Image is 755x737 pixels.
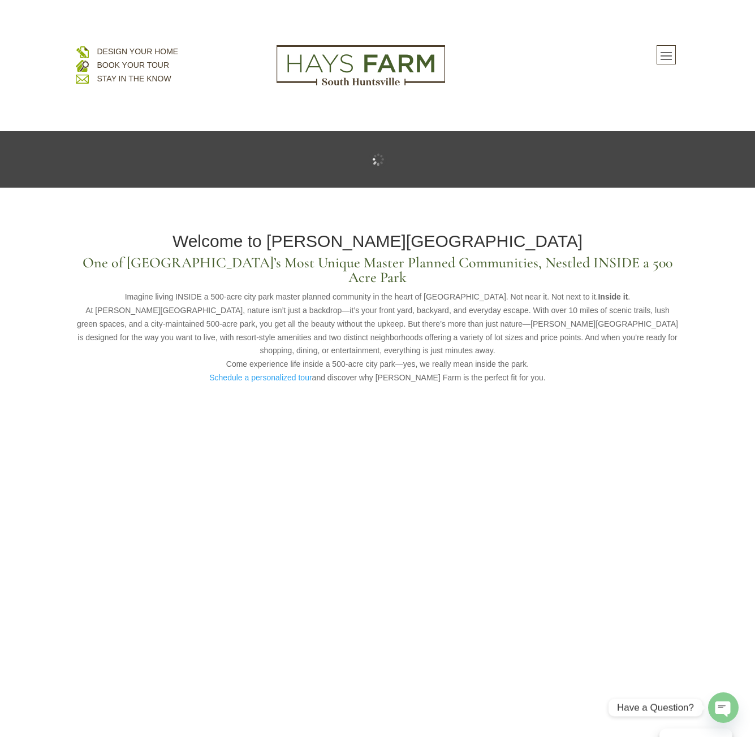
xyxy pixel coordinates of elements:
p: and discover why [PERSON_NAME] Farm is the perfect fit for you. [76,371,680,385]
strong: Inside it [598,292,628,301]
a: STAY IN THE KNOW [97,74,171,83]
img: design your home [76,45,89,58]
a: hays farm homes huntsville development [277,79,445,88]
p: Are you eager to settle into a new home? Consider the convenience of quick move-in homes at [PERS... [417,544,657,612]
div: At [PERSON_NAME][GEOGRAPHIC_DATA], nature isn’t just a backdrop—it’s your front yard, backyard, a... [76,304,680,358]
a: Schedule a personalized tour [209,373,312,382]
h2: DESIGN YOUR HOME [98,498,339,544]
h3: One of [GEOGRAPHIC_DATA]’s Most Unique Master Planned Communities, Nestled INSIDE a 500 Acre Park [76,255,680,291]
div: Come experience life inside a 500-acre city park—yes, we really mean inside the park. [76,358,680,371]
h1: Welcome to [PERSON_NAME][GEOGRAPHIC_DATA] [76,233,680,255]
a: BOOK YOUR TOUR [97,60,170,70]
a: FIND YOUR HOME [475,623,599,651]
img: book your home tour [76,59,89,72]
a: DESIGN YOUR HOME [97,47,179,56]
img: Logo [277,45,445,86]
h2: QUICK MOVE-IN HOMES [417,498,657,544]
div: Imagine living INSIDE a 500-acre city park master planned community in the heart of [GEOGRAPHIC_D... [76,291,680,304]
p: Ready to bring your dream home to life? From choosing the perfect layout to selecting finishes, o... [98,544,339,598]
a: START DESIGNING [154,609,282,638]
